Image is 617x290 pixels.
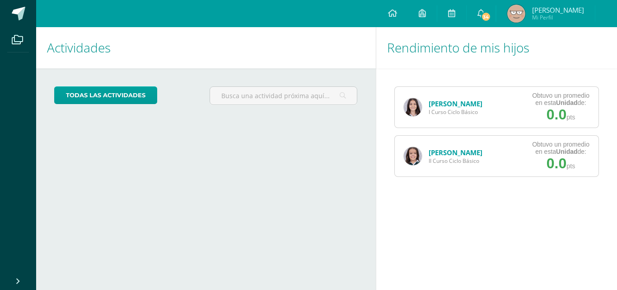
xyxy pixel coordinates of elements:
[556,99,577,106] strong: Unidad
[566,114,575,121] span: pts
[532,14,584,21] span: Mi Perfil
[210,87,357,105] input: Busca una actividad próxima aquí...
[507,5,525,23] img: 9c98bbe379099fee322dc40a884c11d7.png
[566,162,575,170] span: pts
[404,98,422,116] img: 1f37bdd5a0096d3796ba50ebb55ae571.png
[481,12,491,22] span: 34
[429,108,482,116] span: I Curso Ciclo Básico
[429,99,482,108] a: [PERSON_NAME]
[387,27,607,68] h1: Rendimiento de mis hijos
[532,141,589,155] div: Obtuvo un promedio en esta de:
[547,155,566,171] span: 0.0
[429,148,482,157] a: [PERSON_NAME]
[547,106,566,123] span: 0.0
[429,157,482,165] span: II Curso Ciclo Básico
[556,148,577,155] strong: Unidad
[404,147,422,165] img: bca14ba6ec3bbbd069ef7e06d513ae1d.png
[532,92,589,106] div: Obtuvo un promedio en esta de:
[54,86,157,104] a: todas las Actividades
[532,5,584,14] span: [PERSON_NAME]
[47,27,365,68] h1: Actividades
